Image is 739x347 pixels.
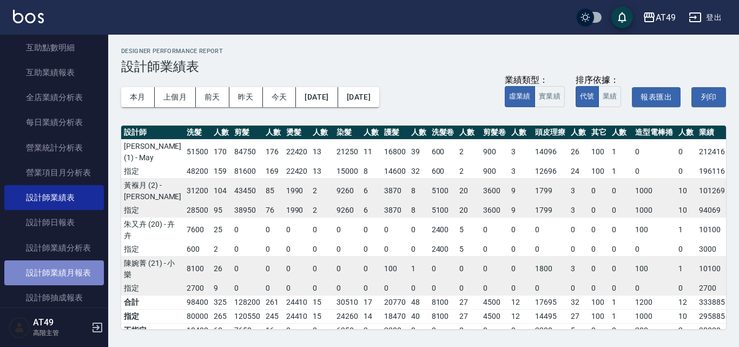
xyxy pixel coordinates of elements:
[263,281,283,296] td: 0
[457,281,480,296] td: 0
[263,217,283,243] td: 0
[457,295,480,309] td: 27
[229,87,263,107] button: 昨天
[632,281,676,296] td: 0
[457,165,480,179] td: 2
[532,178,568,204] td: 1799
[338,87,379,107] button: [DATE]
[676,165,696,179] td: 0
[480,217,509,243] td: 0
[334,243,361,257] td: 0
[232,243,263,257] td: 0
[480,243,509,257] td: 0
[184,256,211,281] td: 8100
[334,165,361,179] td: 15000
[568,139,589,165] td: 26
[121,165,184,179] td: 指定
[381,323,408,337] td: 2300
[211,309,232,323] td: 265
[4,110,104,135] a: 每日業績分析表
[381,217,408,243] td: 0
[184,217,211,243] td: 7600
[232,139,263,165] td: 84750
[184,165,211,179] td: 48200
[696,281,728,296] td: 2700
[480,281,509,296] td: 0
[184,243,211,257] td: 600
[381,256,408,281] td: 100
[505,86,535,107] button: 虛業績
[361,165,381,179] td: 8
[480,204,509,218] td: 3600
[509,281,532,296] td: 0
[696,309,728,323] td: 295885
[310,256,334,281] td: 0
[211,243,232,257] td: 2
[310,309,334,323] td: 15
[480,126,509,140] th: 剪髮卷
[509,323,532,337] td: 0
[509,139,532,165] td: 3
[429,295,457,309] td: 8100
[589,309,609,323] td: 100
[4,185,104,210] a: 設計師業績表
[509,295,532,309] td: 12
[381,204,408,218] td: 3870
[263,256,283,281] td: 0
[4,285,104,310] a: 設計師抽成報表
[589,295,609,309] td: 100
[480,165,509,179] td: 900
[676,178,696,204] td: 10
[589,139,609,165] td: 100
[232,281,263,296] td: 0
[532,256,568,281] td: 1800
[568,126,589,140] th: 人數
[589,204,609,218] td: 0
[33,328,88,338] p: 高階主管
[361,309,381,323] td: 14
[457,126,480,140] th: 人數
[121,295,184,309] td: 合計
[381,281,408,296] td: 0
[532,126,568,140] th: 頭皮理療
[589,243,609,257] td: 0
[632,323,676,337] td: 200
[632,139,676,165] td: 0
[609,178,633,204] td: 0
[211,256,232,281] td: 26
[676,281,696,296] td: 0
[480,256,509,281] td: 0
[310,295,334,309] td: 15
[568,178,589,204] td: 3
[283,139,311,165] td: 22420
[4,85,104,110] a: 全店業績分析表
[696,243,728,257] td: 3000
[121,309,184,323] td: 指定
[696,217,728,243] td: 10100
[121,87,155,107] button: 本月
[121,204,184,218] td: 指定
[429,204,457,218] td: 5100
[283,126,311,140] th: 燙髮
[232,178,263,204] td: 43450
[184,204,211,218] td: 28500
[334,309,361,323] td: 24260
[361,178,381,204] td: 6
[4,60,104,85] a: 互助業績報表
[408,165,429,179] td: 32
[457,178,480,204] td: 20
[429,139,457,165] td: 600
[457,309,480,323] td: 27
[211,323,232,337] td: 60
[408,217,429,243] td: 0
[609,323,633,337] td: 0
[381,295,408,309] td: 20770
[211,204,232,218] td: 95
[381,309,408,323] td: 18470
[283,256,311,281] td: 0
[589,165,609,179] td: 100
[589,256,609,281] td: 0
[283,217,311,243] td: 0
[676,256,696,281] td: 1
[232,323,263,337] td: 7650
